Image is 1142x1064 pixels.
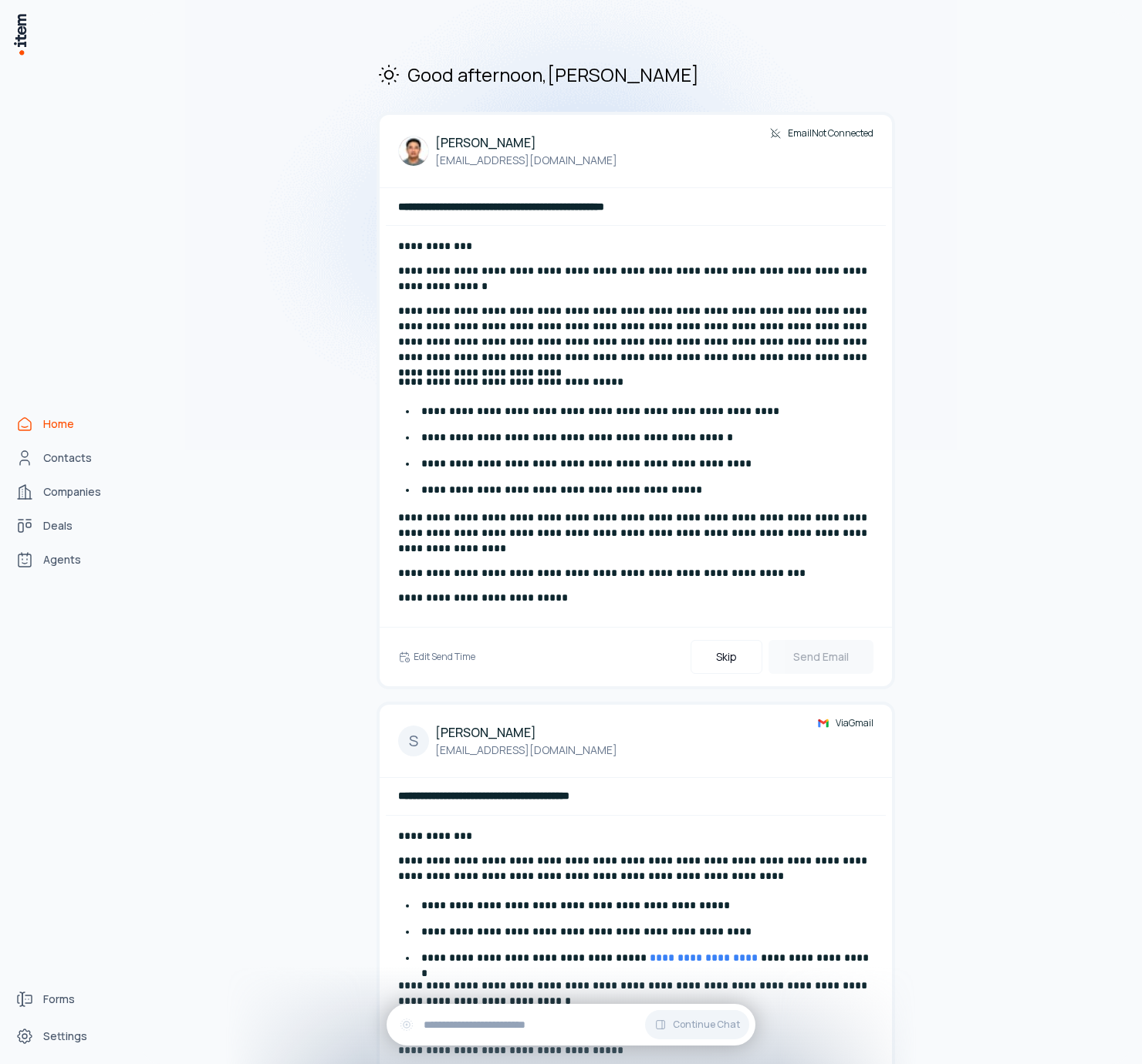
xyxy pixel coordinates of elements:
[435,742,617,759] p: [EMAIL_ADDRESS][DOMAIN_NAME]
[398,726,429,756] div: S
[645,1010,749,1039] button: Continue Chat
[691,640,762,674] button: Skip
[387,1004,755,1045] div: Continue Chat
[43,992,75,1007] span: Forms
[9,510,127,541] a: deals
[9,409,127,439] a: Home
[9,476,127,507] a: Companies
[435,133,617,152] h4: [PERSON_NAME]
[43,1029,87,1044] span: Settings
[9,984,127,1015] a: Forms
[817,717,829,729] img: gmail
[43,450,92,466] span: Contacts
[43,484,101,500] span: Companies
[9,1021,127,1052] a: Settings
[836,717,873,729] span: Via Gmail
[377,62,895,87] h2: Good afternoon , [PERSON_NAME]
[673,1019,740,1031] span: Continue Chat
[414,650,475,663] h6: Edit Send Time
[43,552,81,567] span: Agents
[9,544,127,575] a: Agents
[398,136,429,167] img: Ruslan Kurkebay
[435,152,617,169] p: [EMAIL_ADDRESS][DOMAIN_NAME]
[788,127,873,140] span: Email Not Connected
[43,518,73,534] span: Deals
[9,443,127,473] a: Contacts
[12,12,28,56] img: Item Brain Logo
[43,416,74,432] span: Home
[435,723,617,742] h4: [PERSON_NAME]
